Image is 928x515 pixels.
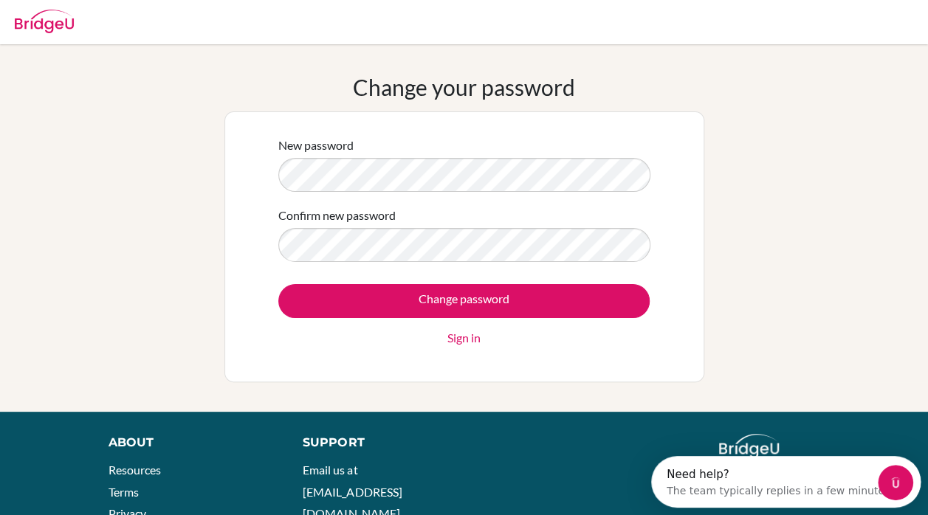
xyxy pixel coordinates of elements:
[16,24,242,40] div: The team typically replies in a few minutes.
[278,207,396,224] label: Confirm new password
[303,434,450,452] div: Support
[878,465,913,500] iframe: Intercom live chat
[651,456,921,508] iframe: Intercom live chat discovery launcher
[6,6,286,46] div: Open Intercom Messenger
[353,74,575,100] h1: Change your password
[719,434,779,458] img: logo_white@2x-f4f0deed5e89b7ecb1c2cc34c3e3d731f90f0f143d5ea2071677605dd97b5244.png
[109,485,139,499] a: Terms
[109,463,161,477] a: Resources
[447,329,481,347] a: Sign in
[278,284,650,318] input: Change password
[278,136,354,154] label: New password
[16,13,242,24] div: Need help?
[109,434,269,452] div: About
[15,10,74,33] img: Bridge-U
